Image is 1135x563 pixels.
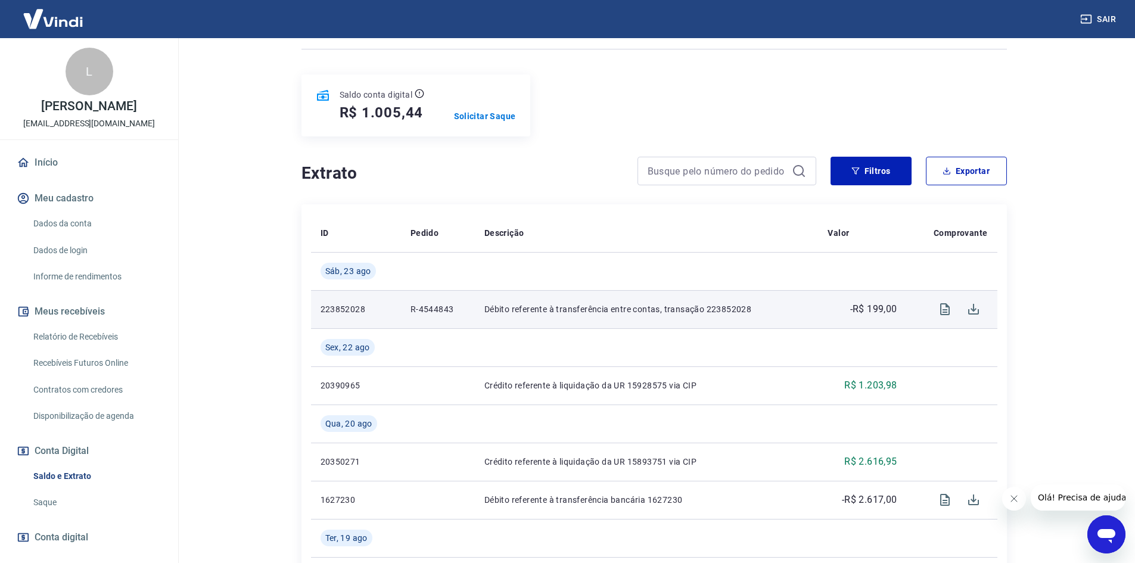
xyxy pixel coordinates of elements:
p: [EMAIL_ADDRESS][DOMAIN_NAME] [23,117,155,130]
button: Conta Digital [14,438,164,464]
a: Recebíveis Futuros Online [29,351,164,375]
iframe: Botão para abrir a janela de mensagens [1087,515,1125,553]
p: R$ 1.203,98 [844,378,897,393]
span: Sáb, 23 ago [325,265,371,277]
span: Olá! Precisa de ajuda? [7,8,100,18]
span: Download [959,295,988,324]
p: -R$ 199,00 [850,302,897,316]
input: Busque pelo número do pedido [648,162,787,180]
p: R-4544843 [411,303,465,315]
button: Exportar [926,157,1007,185]
p: -R$ 2.617,00 [842,493,897,507]
a: Início [14,150,164,176]
h5: R$ 1.005,44 [340,103,424,122]
p: ID [321,227,329,239]
button: Filtros [831,157,912,185]
span: Visualizar [931,486,959,514]
h4: Extrato [301,161,623,185]
span: Visualizar [931,295,959,324]
a: Informe de rendimentos [29,265,164,289]
a: Disponibilização de agenda [29,404,164,428]
p: R$ 2.616,95 [844,455,897,469]
p: 223852028 [321,303,391,315]
p: 20390965 [321,380,391,391]
a: Conta digital [14,524,164,550]
img: Vindi [14,1,92,37]
span: Ter, 19 ago [325,532,368,544]
iframe: Fechar mensagem [1002,487,1026,511]
a: Dados da conta [29,211,164,236]
span: Sex, 22 ago [325,341,370,353]
p: Crédito referente à liquidação da UR 15893751 via CIP [484,456,809,468]
iframe: Mensagem da empresa [1031,484,1125,511]
p: 1627230 [321,494,391,506]
p: Comprovante [934,227,987,239]
span: Qua, 20 ago [325,418,372,430]
p: Débito referente à transferência entre contas, transação 223852028 [484,303,809,315]
p: Saldo conta digital [340,89,413,101]
p: Valor [828,227,849,239]
p: Descrição [484,227,524,239]
button: Meu cadastro [14,185,164,211]
p: 20350271 [321,456,391,468]
span: Download [959,486,988,514]
p: [PERSON_NAME] [41,100,136,113]
button: Meus recebíveis [14,298,164,325]
a: Saldo e Extrato [29,464,164,489]
a: Solicitar Saque [454,110,516,122]
div: L [66,48,113,95]
span: Conta digital [35,529,88,546]
p: Débito referente à transferência bancária 1627230 [484,494,809,506]
button: Sair [1078,8,1121,30]
a: Saque [29,490,164,515]
a: Dados de login [29,238,164,263]
a: Relatório de Recebíveis [29,325,164,349]
p: Crédito referente à liquidação da UR 15928575 via CIP [484,380,809,391]
a: Contratos com credores [29,378,164,402]
p: Pedido [411,227,439,239]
